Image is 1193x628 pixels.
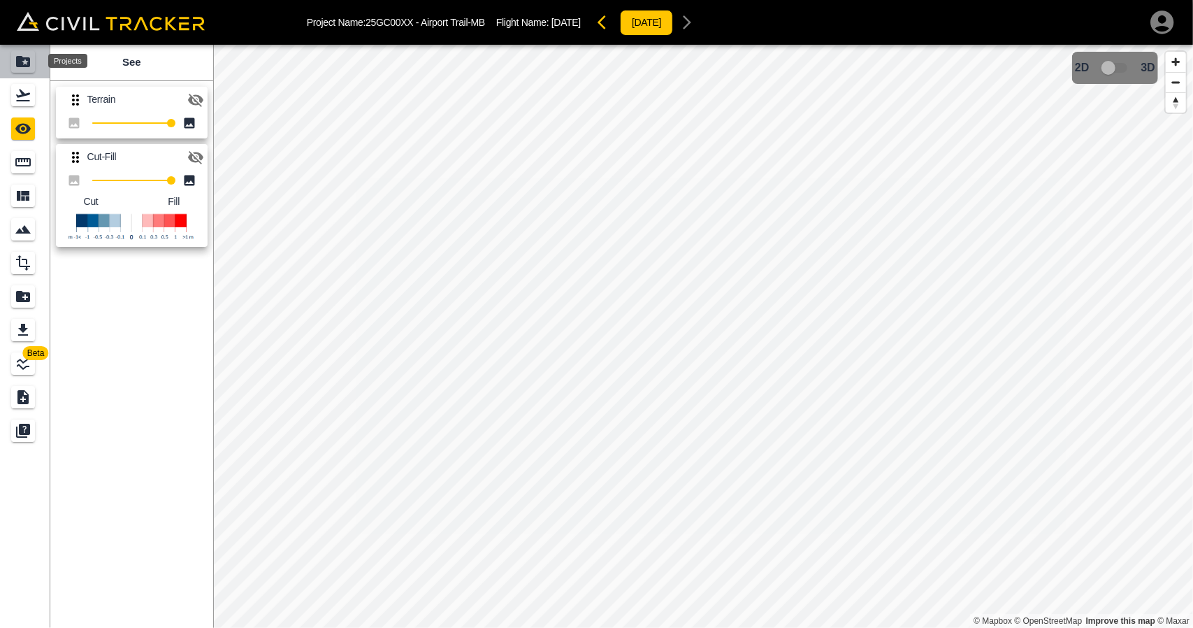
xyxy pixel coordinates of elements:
[17,12,205,31] img: Civil Tracker
[213,45,1193,628] canvas: Map
[48,54,87,68] div: Projects
[496,17,581,28] p: Flight Name:
[620,10,673,36] button: [DATE]
[1095,55,1136,81] span: 3D model not uploaded yet
[1015,616,1083,626] a: OpenStreetMap
[551,17,581,28] span: [DATE]
[1166,52,1186,72] button: Zoom in
[307,17,485,28] p: Project Name: 25GC00XX - Airport Trail-MB
[1166,92,1186,113] button: Reset bearing to north
[974,616,1012,626] a: Mapbox
[1086,616,1155,626] a: Map feedback
[1157,616,1190,626] a: Maxar
[1141,62,1155,74] span: 3D
[1075,62,1089,74] span: 2D
[1166,72,1186,92] button: Zoom out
